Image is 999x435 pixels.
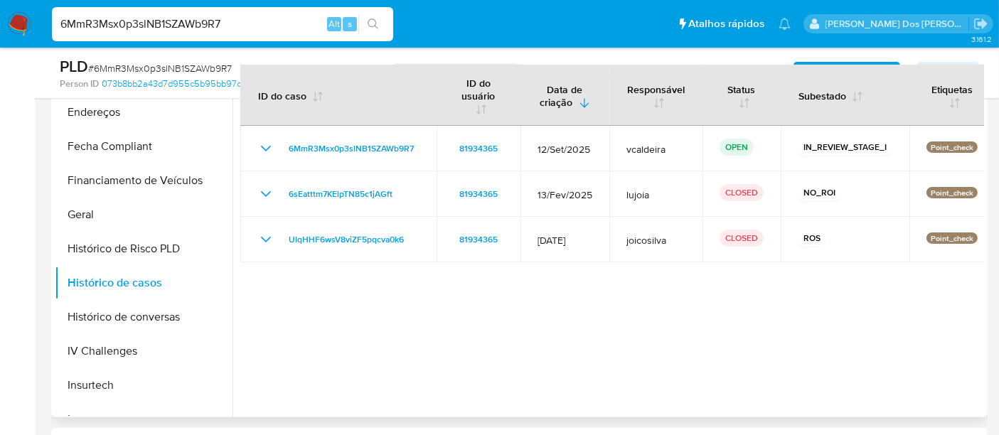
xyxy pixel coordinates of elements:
[328,17,340,31] span: Alt
[55,163,233,198] button: Financiamento de Veículos
[55,300,233,334] button: Histórico de conversas
[55,334,233,368] button: IV Challenges
[779,18,791,30] a: Notificações
[971,33,992,45] span: 3.161.2
[973,16,988,31] a: Sair
[52,15,393,33] input: Pesquise usuários ou casos...
[794,62,900,85] button: AML Data Collector
[55,232,233,266] button: Histórico de Risco PLD
[88,61,232,75] span: # 6MmR3Msx0p3slNB1SZAWb9R7
[55,266,233,300] button: Histórico de casos
[358,14,388,34] button: search-icon
[688,16,764,31] span: Atalhos rápidos
[826,17,969,31] p: renato.lopes@mercadopago.com.br
[55,129,233,163] button: Fecha Compliant
[55,198,233,232] button: Geral
[60,55,88,77] b: PLD
[389,63,523,83] p: OPEN - IN REVIEW STAGE I
[60,77,99,90] b: Person ID
[55,95,233,129] button: Endereços
[803,62,890,85] b: AML Data Collector
[55,368,233,402] button: Insurtech
[102,77,277,90] a: 073b8bb2a43d7d955c5b95bb97c3d620
[917,62,979,85] button: Ações
[927,62,955,85] span: Ações
[348,17,352,31] span: s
